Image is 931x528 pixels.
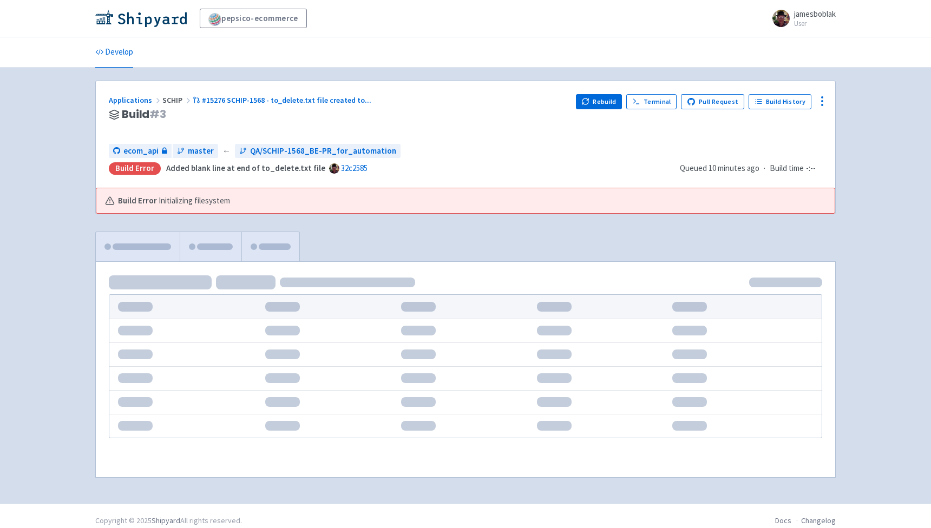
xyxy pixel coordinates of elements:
span: Build [122,108,166,121]
a: Build History [749,94,811,109]
a: 32c2585 [341,163,368,173]
a: Develop [95,37,133,68]
span: ecom_api [123,145,159,157]
a: master [173,144,218,159]
a: #15276 SCHIP-1568 - to_delete.txt file created to... [193,95,373,105]
small: User [794,20,836,27]
time: 10 minutes ago [709,163,759,173]
span: ← [222,145,231,157]
a: QA/SCHIP-1568_BE-PR_for_automation [235,144,401,159]
a: Changelog [801,516,836,525]
span: #15276 SCHIP-1568 - to_delete.txt file created to ... [202,95,371,105]
button: Rebuild [576,94,622,109]
a: Applications [109,95,162,105]
a: Pull Request [681,94,744,109]
a: pepsico-ecommerce [200,9,307,28]
span: jamesboblak [794,9,836,19]
div: Copyright © 2025 All rights reserved. [95,515,242,526]
a: Docs [775,516,791,525]
strong: Added blank line at end of to_delete.txt file [166,163,325,173]
span: SCHIP [162,95,193,105]
img: Shipyard logo [95,10,187,27]
div: · [680,162,822,175]
a: Shipyard [152,516,180,525]
a: jamesboblak User [766,10,836,27]
b: Build Error [118,195,157,207]
a: ecom_api [109,144,172,159]
span: -:-- [806,162,816,175]
div: Build Error [109,162,161,175]
a: Terminal [626,94,677,109]
span: QA/SCHIP-1568_BE-PR_for_automation [250,145,396,157]
span: Build time [770,162,804,175]
span: Initializing filesystem [159,195,230,207]
span: # 3 [149,107,166,122]
span: master [188,145,214,157]
span: Queued [680,163,759,173]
